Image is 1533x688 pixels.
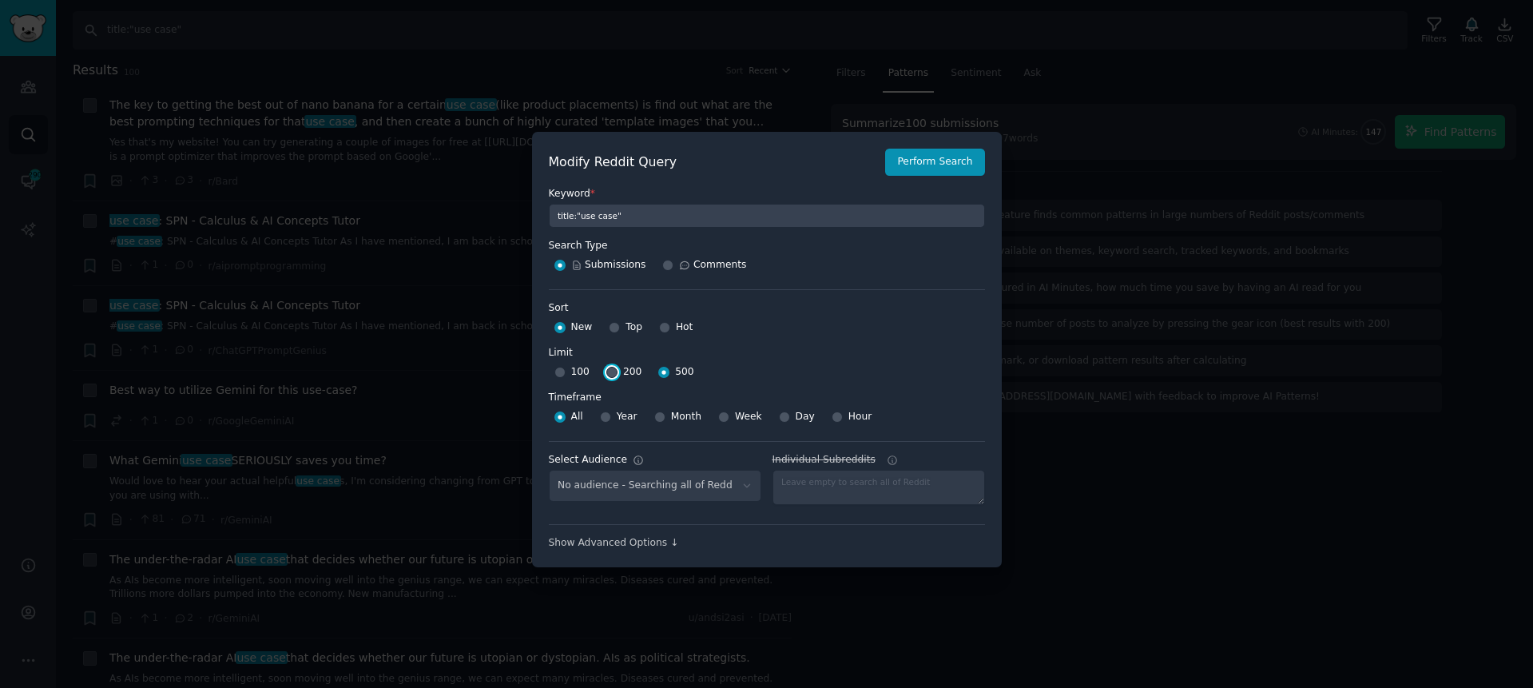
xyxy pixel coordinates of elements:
label: Timeframe [549,385,985,405]
label: Individual Subreddits [772,453,985,467]
span: Hot [676,320,693,335]
h2: Modify Reddit Query [549,153,877,173]
label: Keyword [549,187,985,201]
span: Week [735,410,762,424]
span: 500 [675,365,693,380]
span: Day [796,410,815,424]
span: New [571,320,593,335]
div: Select Audience [549,453,628,467]
span: Top [626,320,642,335]
span: 100 [571,365,590,380]
input: Keyword to search on Reddit [549,204,985,228]
span: Submissions [571,258,646,272]
button: Perform Search [885,149,984,176]
span: 200 [623,365,641,380]
label: Sort [549,301,985,316]
span: All [571,410,583,424]
span: Year [617,410,637,424]
div: Show Advanced Options ↓ [549,536,985,551]
div: Limit [549,346,573,360]
span: Month [671,410,701,424]
span: Comments [693,258,746,272]
label: Search Type [549,228,985,253]
span: Hour [848,410,872,424]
